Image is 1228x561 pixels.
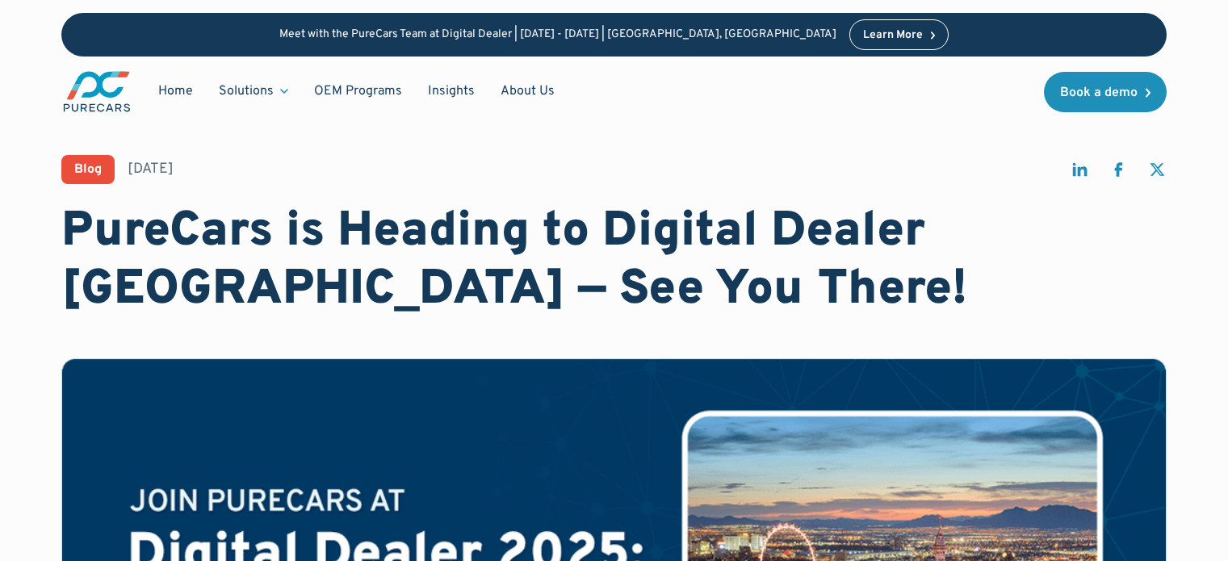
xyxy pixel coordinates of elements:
[1060,86,1138,99] div: Book a demo
[279,28,836,42] p: Meet with the PureCars Team at Digital Dealer | [DATE] - [DATE] | [GEOGRAPHIC_DATA], [GEOGRAPHIC_...
[61,69,132,114] a: main
[1109,160,1128,186] a: share on facebook
[128,159,174,179] div: [DATE]
[301,76,415,107] a: OEM Programs
[849,19,949,50] a: Learn More
[74,163,102,176] div: Blog
[61,69,132,114] img: purecars logo
[61,203,1167,320] h1: PureCars is Heading to Digital Dealer [GEOGRAPHIC_DATA] — See You There!
[219,82,274,100] div: Solutions
[415,76,488,107] a: Insights
[145,76,206,107] a: Home
[488,76,568,107] a: About Us
[863,30,923,41] div: Learn More
[1070,160,1089,186] a: share on linkedin
[206,76,301,107] div: Solutions
[1044,72,1167,112] a: Book a demo
[1147,160,1167,186] a: share on twitter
